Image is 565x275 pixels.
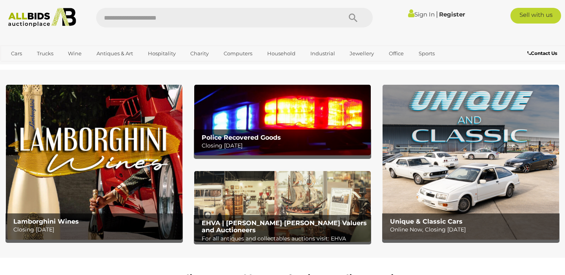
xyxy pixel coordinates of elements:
a: Lamborghini Wines Lamborghini Wines Closing [DATE] [6,85,182,239]
a: Trucks [32,47,58,60]
a: Register [439,11,465,18]
a: Computers [219,47,257,60]
img: EHVA | Evans Hastings Valuers and Auctioneers [194,171,371,242]
img: Police Recovered Goods [194,85,371,155]
a: [GEOGRAPHIC_DATA] [6,60,72,73]
a: Sign In [408,11,435,18]
a: Charity [185,47,214,60]
a: Household [262,47,301,60]
b: Unique & Classic Cars [390,218,463,225]
b: Police Recovered Goods [202,134,281,141]
span: | [436,10,438,18]
p: Closing [DATE] [13,225,179,235]
a: Police Recovered Goods Police Recovered Goods Closing [DATE] [194,85,371,155]
a: Sports [414,47,440,60]
a: Contact Us [527,49,559,58]
a: EHVA | Evans Hastings Valuers and Auctioneers EHVA | [PERSON_NAME] [PERSON_NAME] Valuers and Auct... [194,171,371,242]
p: For all antiques and collectables auctions visit: EHVA [202,234,367,244]
p: Closing [DATE] [202,141,367,151]
a: Jewellery [344,47,379,60]
a: Wine [63,47,87,60]
a: Cars [6,47,27,60]
b: EHVA | [PERSON_NAME] [PERSON_NAME] Valuers and Auctioneers [202,219,367,234]
button: Search [334,8,373,27]
img: Lamborghini Wines [6,85,182,239]
b: Contact Us [527,50,557,56]
a: Unique & Classic Cars Unique & Classic Cars Online Now, Closing [DATE] [383,85,559,239]
a: Sell with us [510,8,561,24]
a: Industrial [305,47,340,60]
a: Antiques & Art [91,47,138,60]
img: Allbids.com.au [4,8,80,27]
img: Unique & Classic Cars [383,85,559,239]
a: Office [384,47,409,60]
a: Hospitality [143,47,181,60]
b: Lamborghini Wines [13,218,79,225]
p: Online Now, Closing [DATE] [390,225,555,235]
